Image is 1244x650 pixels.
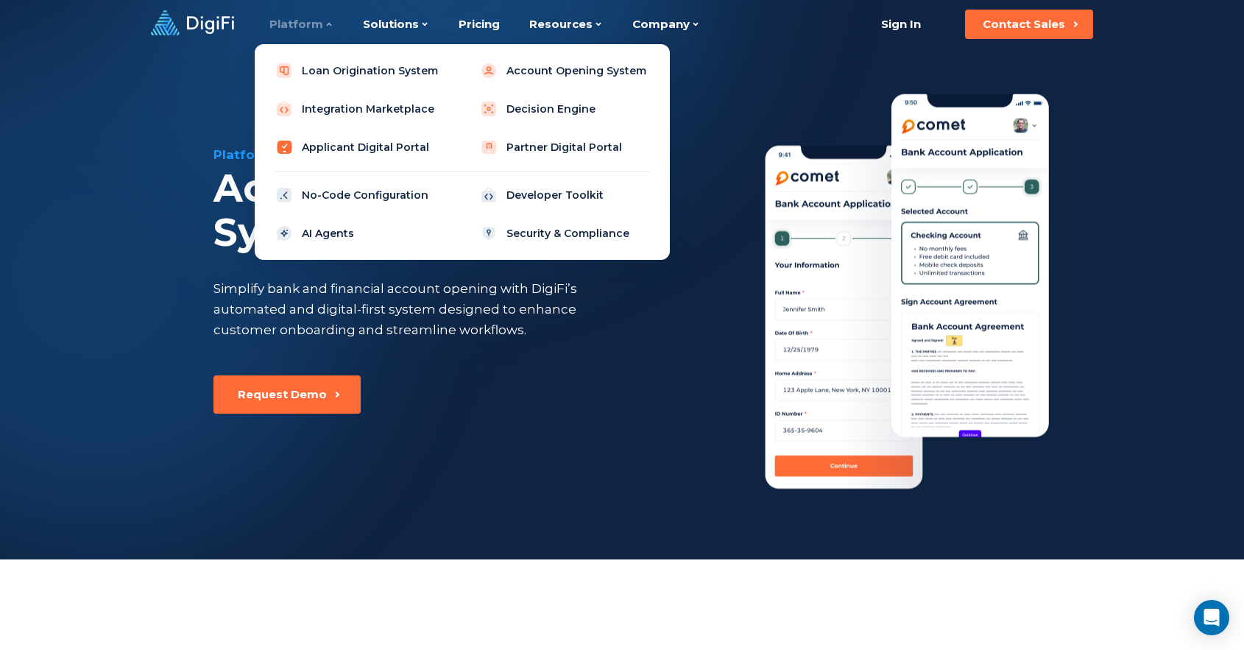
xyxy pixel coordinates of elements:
a: Security & Compliance [471,219,658,248]
a: Integration Marketplace [266,94,453,124]
a: Decision Engine [471,94,658,124]
a: Account Opening System [471,56,658,85]
button: Contact Sales [965,10,1093,39]
div: Simplify bank and financial account opening with DigiFi’s automated and digital-first system desi... [213,278,632,340]
div: Account Opening System [213,166,708,255]
a: Loan Origination System [266,56,453,85]
div: Open Intercom Messenger [1194,600,1229,635]
a: Sign In [863,10,939,39]
a: AI Agents [266,219,453,248]
div: Request Demo [238,387,327,402]
a: Partner Digital Portal [471,133,658,162]
a: Developer Toolkit [471,180,658,210]
div: Platform [213,146,708,163]
div: Contact Sales [983,17,1065,32]
a: No-Code Configuration [266,180,453,210]
button: Request Demo [213,375,361,414]
a: Applicant Digital Portal [266,133,453,162]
